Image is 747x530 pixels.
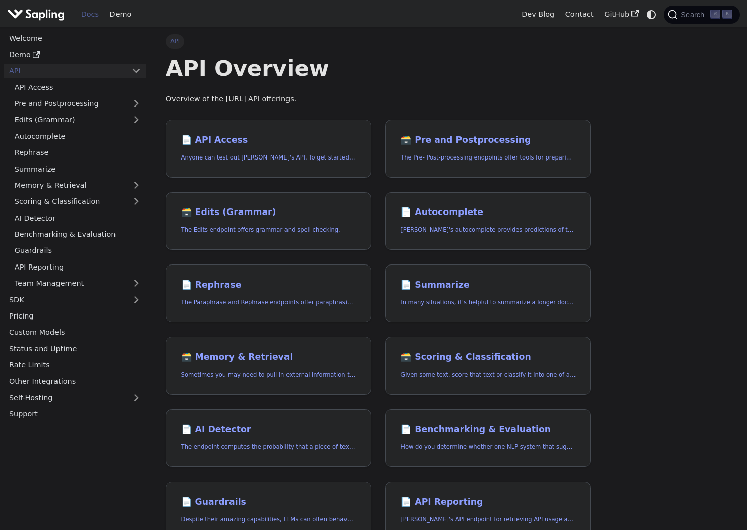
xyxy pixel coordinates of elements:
p: Overview of the [URL] API offerings. [166,93,591,105]
kbd: K [722,10,732,19]
a: 📄️ Autocomplete[PERSON_NAME]'s autocomplete provides predictions of the next few characters or words [385,192,591,250]
a: 📄️ Benchmarking & EvaluationHow do you determine whether one NLP system that suggests edits [385,409,591,467]
p: In many situations, it's helpful to summarize a longer document into a shorter, more easily diges... [400,298,576,307]
h2: Guardrails [181,497,356,508]
button: Collapse sidebar category 'API' [126,64,146,78]
h2: Memory & Retrieval [181,352,356,363]
h2: API Reporting [400,497,576,508]
h2: Benchmarking & Evaluation [400,424,576,435]
h2: Summarize [400,280,576,291]
span: Search [678,11,710,19]
a: 📄️ SummarizeIn many situations, it's helpful to summarize a longer document into a shorter, more ... [385,264,591,323]
p: Sapling's API endpoint for retrieving API usage analytics. [400,515,576,524]
nav: Breadcrumbs [166,34,591,48]
a: Welcome [4,31,146,45]
a: AI Detector [9,210,146,225]
h1: API Overview [166,55,591,82]
a: Edits (Grammar) [9,113,146,127]
p: Anyone can test out Sapling's API. To get started with the API, simply: [181,153,356,163]
a: API [4,64,126,78]
a: Pricing [4,309,146,324]
a: Support [4,407,146,421]
a: Self-Hosting [4,390,146,405]
a: 📄️ AI DetectorThe endpoint computes the probability that a piece of text is AI-generated, [166,409,371,467]
a: Demo [104,7,137,22]
a: Autocomplete [9,129,146,143]
a: API Access [9,80,146,94]
a: Pre and Postprocessing [9,96,146,111]
p: Sometimes you may need to pull in external information that doesn't fit in the context size of an... [181,370,356,380]
p: How do you determine whether one NLP system that suggests edits [400,442,576,452]
p: Sapling's autocomplete provides predictions of the next few characters or words [400,225,576,235]
a: 🗃️ Pre and PostprocessingThe Pre- Post-processing endpoints offer tools for preparing your text d... [385,120,591,178]
img: Sapling.ai [7,7,65,22]
h2: Edits (Grammar) [181,207,356,218]
a: Demo [4,47,146,62]
p: The Paraphrase and Rephrase endpoints offer paraphrasing for particular styles. [181,298,356,307]
a: 📄️ RephraseThe Paraphrase and Rephrase endpoints offer paraphrasing for particular styles. [166,264,371,323]
a: Other Integrations [4,374,146,389]
a: Benchmarking & Evaluation [9,227,146,242]
a: Memory & Retrieval [9,178,146,193]
a: Dev Blog [516,7,559,22]
p: Given some text, score that text or classify it into one of a set of pre-specified categories. [400,370,576,380]
a: Team Management [9,276,146,291]
h2: AI Detector [181,424,356,435]
button: Switch between dark and light mode (currently system mode) [644,7,659,22]
a: Sapling.ai [7,7,68,22]
a: 🗃️ Edits (Grammar)The Edits endpoint offers grammar and spell checking. [166,192,371,250]
h2: Pre and Postprocessing [400,135,576,146]
button: Expand sidebar category 'SDK' [126,292,146,307]
span: API [166,34,185,48]
a: Summarize [9,162,146,176]
a: GitHub [599,7,644,22]
a: 📄️ API AccessAnyone can test out [PERSON_NAME]'s API. To get started with the API, simply: [166,120,371,178]
button: Search (Command+K) [664,6,739,24]
h2: Scoring & Classification [400,352,576,363]
a: SDK [4,292,126,307]
a: Contact [560,7,599,22]
a: API Reporting [9,259,146,274]
a: Rephrase [9,145,146,160]
a: Scoring & Classification [9,194,146,209]
a: 🗃️ Scoring & ClassificationGiven some text, score that text or classify it into one of a set of p... [385,337,591,395]
a: Docs [76,7,104,22]
a: 🗃️ Memory & RetrievalSometimes you may need to pull in external information that doesn't fit in t... [166,337,371,395]
a: Rate Limits [4,358,146,373]
kbd: ⌘ [710,10,720,19]
a: Status and Uptime [4,341,146,356]
h2: Rephrase [181,280,356,291]
p: The Pre- Post-processing endpoints offer tools for preparing your text data for ingestation as we... [400,153,576,163]
h2: API Access [181,135,356,146]
h2: Autocomplete [400,207,576,218]
p: The Edits endpoint offers grammar and spell checking. [181,225,356,235]
a: Guardrails [9,243,146,258]
p: Despite their amazing capabilities, LLMs can often behave in undesired [181,515,356,524]
a: Custom Models [4,325,146,340]
p: The endpoint computes the probability that a piece of text is AI-generated, [181,442,356,452]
